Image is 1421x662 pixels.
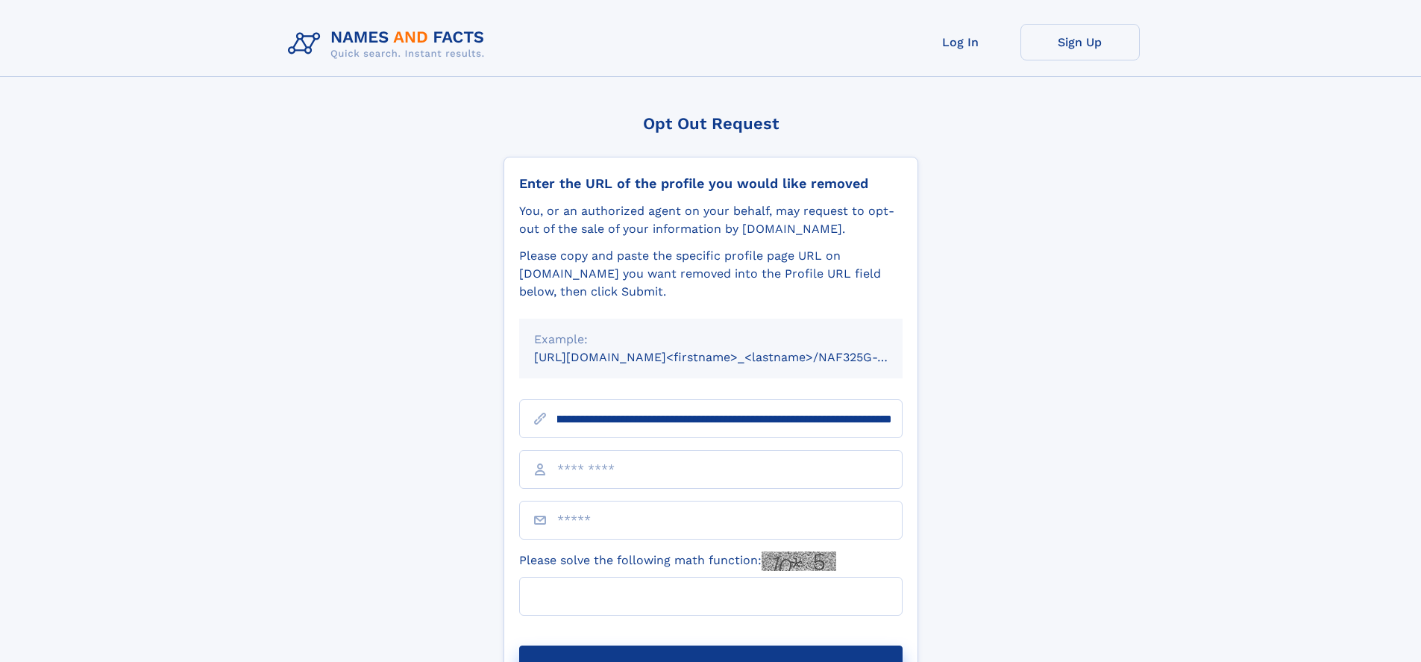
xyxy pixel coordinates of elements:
[519,175,903,192] div: Enter the URL of the profile you would like removed
[534,331,888,349] div: Example:
[519,202,903,238] div: You, or an authorized agent on your behalf, may request to opt-out of the sale of your informatio...
[519,247,903,301] div: Please copy and paste the specific profile page URL on [DOMAIN_NAME] you want removed into the Pr...
[1020,24,1140,60] a: Sign Up
[519,552,836,571] label: Please solve the following math function:
[282,24,497,64] img: Logo Names and Facts
[901,24,1020,60] a: Log In
[504,114,918,133] div: Opt Out Request
[534,350,931,364] small: [URL][DOMAIN_NAME]<firstname>_<lastname>/NAF325G-xxxxxxxx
